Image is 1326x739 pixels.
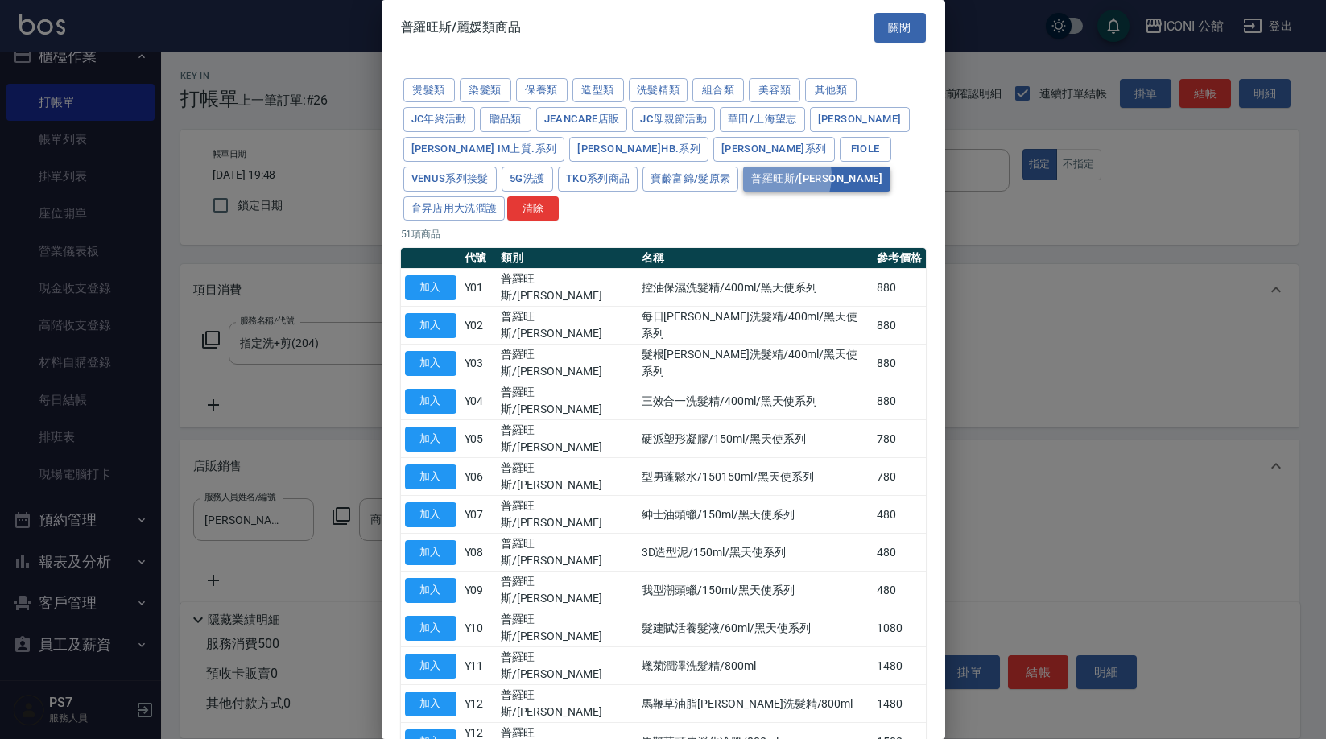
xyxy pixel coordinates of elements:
td: 480 [873,572,926,609]
button: 關閉 [874,13,926,43]
button: [PERSON_NAME] [810,107,910,132]
td: 1480 [873,685,926,723]
td: 880 [873,307,926,345]
td: 每日[PERSON_NAME]洗髮精/400ml/黑天使系列 [638,307,873,345]
td: 馬鞭草油脂[PERSON_NAME]洗髮精/800ml [638,685,873,723]
button: 加入 [405,427,456,452]
button: 加入 [405,692,456,716]
td: Y04 [461,382,497,420]
td: 3D造型泥/150ml/黑天使系列 [638,534,873,572]
td: Y11 [461,647,497,685]
td: 普羅旺斯/[PERSON_NAME] [497,647,638,685]
td: 普羅旺斯/[PERSON_NAME] [497,345,638,382]
button: [PERSON_NAME]HB.系列 [569,137,708,162]
button: 加入 [405,502,456,527]
td: 480 [873,496,926,534]
button: 其他類 [805,78,857,103]
td: 硬派塑形凝膠/150ml/黑天使系列 [638,420,873,458]
button: 加入 [405,578,456,603]
button: [PERSON_NAME] iM上質.系列 [403,137,565,162]
td: 髮根[PERSON_NAME]洗髮精/400ml/黑天使系列 [638,345,873,382]
button: 贈品類 [480,107,531,132]
th: 參考價格 [873,248,926,269]
button: 育昇店用大洗潤護 [403,196,506,221]
span: 普羅旺斯/麗媛類商品 [401,19,522,35]
td: 880 [873,269,926,307]
td: 普羅旺斯/[PERSON_NAME] [497,382,638,420]
td: 780 [873,458,926,496]
td: Y12 [461,685,497,723]
td: 普羅旺斯/[PERSON_NAME] [497,496,638,534]
td: 髮建賦活養髮液/60ml/黑天使系列 [638,609,873,647]
button: TKO系列商品 [558,167,638,192]
button: 清除 [507,196,559,221]
td: Y02 [461,307,497,345]
p: 51 項商品 [401,227,926,242]
button: 保養類 [516,78,568,103]
button: 華田/上海望志 [720,107,805,132]
button: 5G洗護 [502,167,553,192]
button: 加入 [405,389,456,414]
td: 1480 [873,647,926,685]
td: 紳士油頭蠟/150ml/黑天使系列 [638,496,873,534]
th: 代號 [461,248,497,269]
th: 類別 [497,248,638,269]
td: 蠟菊潤澤洗髮精/800ml [638,647,873,685]
td: Y01 [461,269,497,307]
button: 加入 [405,313,456,338]
button: 加入 [405,654,456,679]
td: Y10 [461,609,497,647]
td: 普羅旺斯/[PERSON_NAME] [497,269,638,307]
button: 普羅旺斯/[PERSON_NAME] [743,167,890,192]
td: 普羅旺斯/[PERSON_NAME] [497,458,638,496]
button: 加入 [405,616,456,641]
button: 加入 [405,540,456,565]
td: 型男蓬鬆水/150150ml/黑天使系列 [638,458,873,496]
td: 我型潮頭蠟/150ml/黑天使系列 [638,572,873,609]
td: 普羅旺斯/[PERSON_NAME] [497,534,638,572]
button: JC年終活動 [403,107,475,132]
td: 控油保濕洗髮精/400ml/黑天使系列 [638,269,873,307]
td: 880 [873,382,926,420]
button: Venus系列接髮 [403,167,497,192]
td: Y08 [461,534,497,572]
td: Y06 [461,458,497,496]
button: JeanCare店販 [536,107,628,132]
td: Y07 [461,496,497,534]
td: Y09 [461,572,497,609]
td: 普羅旺斯/[PERSON_NAME] [497,685,638,723]
button: [PERSON_NAME]系列 [713,137,835,162]
td: 480 [873,534,926,572]
button: 寶齡富錦/髮原素 [642,167,738,192]
button: 燙髮類 [403,78,455,103]
button: Fiole [840,137,891,162]
td: 1080 [873,609,926,647]
td: 三效合一洗髮精/400ml/黑天使系列 [638,382,873,420]
button: 洗髮精類 [629,78,688,103]
button: JC母親節活動 [632,107,715,132]
td: 780 [873,420,926,458]
td: Y03 [461,345,497,382]
button: 美容類 [749,78,800,103]
td: 880 [873,345,926,382]
button: 組合類 [692,78,744,103]
button: 加入 [405,351,456,376]
td: 普羅旺斯/[PERSON_NAME] [497,420,638,458]
button: 加入 [405,275,456,300]
td: 普羅旺斯/[PERSON_NAME] [497,307,638,345]
td: 普羅旺斯/[PERSON_NAME] [497,572,638,609]
td: Y05 [461,420,497,458]
button: 染髮類 [460,78,511,103]
button: 加入 [405,464,456,489]
td: 普羅旺斯/[PERSON_NAME] [497,609,638,647]
th: 名稱 [638,248,873,269]
button: 造型類 [572,78,624,103]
